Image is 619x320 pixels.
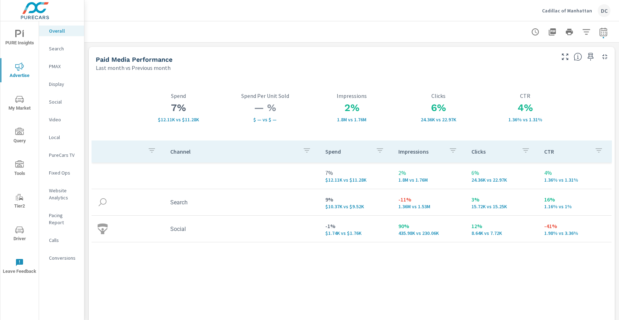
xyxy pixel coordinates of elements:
h3: 4% [482,102,569,114]
div: Video [39,114,84,125]
h3: 6% [395,102,482,114]
p: Calls [49,237,78,244]
p: Social [49,98,78,105]
p: Impressions [308,93,395,99]
div: PureCars TV [39,150,84,160]
h3: 7% [135,102,222,114]
button: Make Fullscreen [559,51,571,62]
p: $ — vs $ — [222,117,309,122]
div: PMAX [39,61,84,72]
div: Display [39,79,84,89]
div: Local [39,132,84,143]
div: Social [39,96,84,107]
p: 1.98% vs 3.36% [544,230,606,236]
p: PMAX [49,63,78,70]
div: DC [598,4,610,17]
button: Select Date Range [596,25,610,39]
h3: — % [222,102,309,114]
p: 8,638 vs 7,720 [471,230,533,236]
div: Search [39,43,84,54]
p: 4% [544,169,606,177]
p: Pacing Report [49,212,78,226]
img: icon-search.svg [97,197,108,208]
p: Cadillac of Manhattan [542,7,592,14]
p: PureCars TV [49,151,78,159]
p: 9% [325,195,387,204]
div: Conversions [39,253,84,263]
p: Fixed Ops [49,169,78,176]
h5: Paid Media Performance [96,56,172,63]
p: -1% [325,222,387,230]
p: Conversions [49,254,78,261]
div: Pacing Report [39,210,84,228]
p: Spend [325,148,370,155]
span: PURE Insights [2,30,37,47]
p: 24,362 vs 22,966 [471,177,533,183]
p: Search [49,45,78,52]
p: Clicks [395,93,482,99]
span: Driver [2,226,37,243]
span: Tier2 [2,193,37,210]
p: 1,795,259 vs 1,757,524 [398,177,460,183]
p: Video [49,116,78,123]
p: Clicks [471,148,516,155]
td: Search [165,193,320,211]
p: Website Analytics [49,187,78,201]
p: Spend [135,93,222,99]
span: My Market [2,95,37,112]
span: Leave Feedback [2,258,37,276]
p: $1,736 vs $1,756 [325,230,387,236]
div: Website Analytics [39,185,84,203]
p: 1,795,259 vs 1,757,524 [308,117,395,122]
p: 435,984 vs 230,059 [398,230,460,236]
p: CTR [482,93,569,99]
div: Overall [39,26,84,36]
span: Save this to your personalized report [585,51,596,62]
p: 16% [544,195,606,204]
p: Display [49,81,78,88]
span: Understand performance metrics over the selected time range. [574,53,582,61]
p: -41% [544,222,606,230]
p: 1.16% vs 1% [544,204,606,209]
p: 6% [471,169,533,177]
p: -11% [398,195,460,204]
p: Last month vs Previous month [96,64,171,72]
div: Fixed Ops [39,167,84,178]
span: Advertise [2,62,37,80]
button: Apply Filters [579,25,593,39]
p: 1,359,275 vs 1,527,465 [398,204,460,209]
p: 12% [471,222,533,230]
img: icon-social.svg [97,224,108,234]
span: Tools [2,160,37,178]
td: Social [165,220,320,238]
div: nav menu [0,21,39,282]
p: Overall [49,27,78,34]
p: 1.36% vs 1.31% [544,177,606,183]
p: $10,370 vs $9,523 [325,204,387,209]
span: Query [2,128,37,145]
p: Impressions [398,148,443,155]
button: Print Report [562,25,576,39]
p: 24,362 vs 22,966 [395,117,482,122]
button: Minimize Widget [599,51,610,62]
p: Channel [170,148,297,155]
p: 3% [471,195,533,204]
p: CTR [544,148,589,155]
p: $12,107 vs $11,278 [325,177,387,183]
p: 1.36% vs 1.31% [482,117,569,122]
button: "Export Report to PDF" [545,25,559,39]
p: 2% [398,169,460,177]
div: Calls [39,235,84,245]
p: Local [49,134,78,141]
p: 7% [325,169,387,177]
p: $12,107 vs $11,278 [135,117,222,122]
p: 90% [398,222,460,230]
h3: 2% [308,102,395,114]
p: Spend Per Unit Sold [222,93,309,99]
p: 15,724 vs 15,246 [471,204,533,209]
